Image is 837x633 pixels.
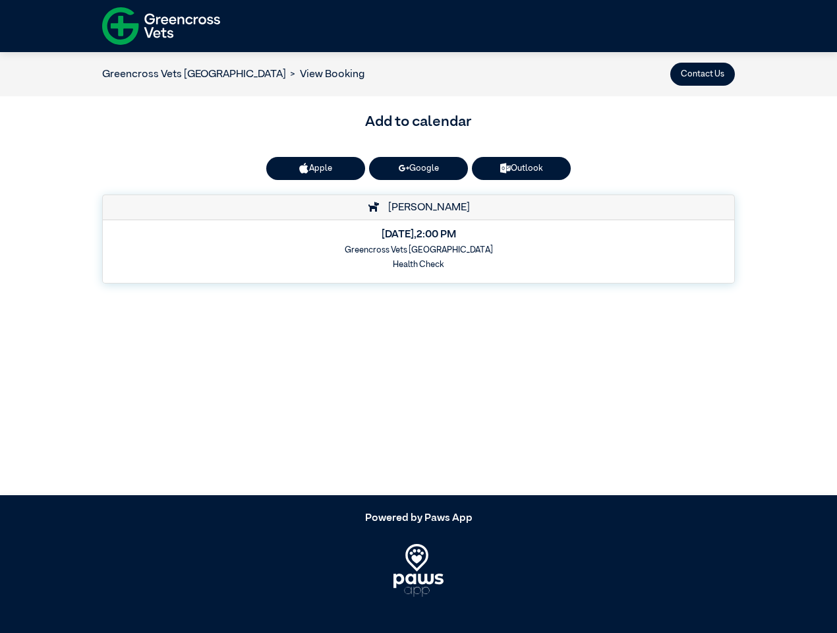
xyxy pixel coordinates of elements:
span: [PERSON_NAME] [382,202,470,213]
h5: Powered by Paws App [102,512,735,525]
h3: Add to calendar [102,111,735,134]
h6: Health Check [111,260,726,270]
h5: [DATE] , 2:00 PM [111,229,726,241]
button: Apple [266,157,365,180]
button: Contact Us [670,63,735,86]
a: Outlook [472,157,571,180]
nav: breadcrumb [102,67,364,82]
a: Greencross Vets [GEOGRAPHIC_DATA] [102,69,286,80]
img: PawsApp [393,544,444,597]
h6: Greencross Vets [GEOGRAPHIC_DATA] [111,245,726,255]
li: View Booking [286,67,364,82]
a: Google [369,157,468,180]
img: f-logo [102,3,220,49]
